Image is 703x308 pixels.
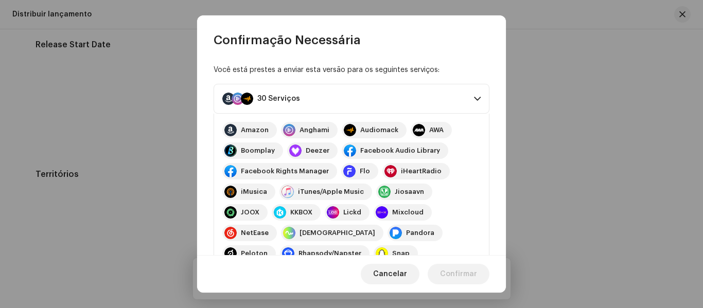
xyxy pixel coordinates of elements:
[306,147,329,155] div: Deezer
[290,208,312,216] div: KKBOX
[241,126,269,134] div: Amazon
[360,126,398,134] div: Audiomack
[343,208,361,216] div: Lickd
[429,126,444,134] div: AWA
[406,229,434,237] div: Pandora
[401,167,442,175] div: iHeartRadio
[373,264,407,284] span: Cancelar
[392,249,410,258] div: Snap
[392,208,424,216] div: Mixcloud
[257,95,300,103] div: 30 Serviços
[360,167,370,175] div: Flo
[241,167,329,175] div: Facebook Rights Manager
[395,188,424,196] div: Jiosaavn
[428,264,489,284] button: Confirmar
[241,147,275,155] div: Boomplay
[300,229,375,237] div: [DEMOGRAPHIC_DATA]
[241,188,267,196] div: iMusica
[298,249,361,258] div: Rhapsody/Napster
[361,264,419,284] button: Cancelar
[241,249,268,258] div: Peloton
[298,188,364,196] div: iTunes/Apple Music
[360,147,440,155] div: Facebook Audio Library
[214,32,361,48] span: Confirmação Necessária
[214,84,489,114] p-accordion-header: 30 Serviços
[440,264,477,284] span: Confirmar
[241,229,269,237] div: NetEase
[214,65,489,76] div: Você está prestes a enviar esta versão para os seguintes serviços:
[300,126,329,134] div: Anghami
[241,208,259,216] div: JOOX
